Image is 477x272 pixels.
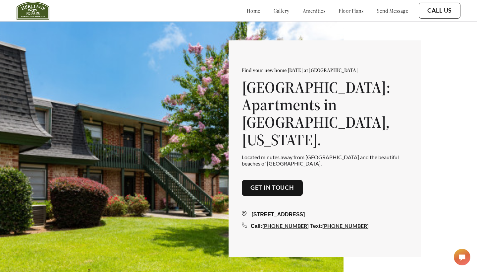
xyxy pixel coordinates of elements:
[242,79,407,149] h1: [GEOGRAPHIC_DATA]: Apartments in [GEOGRAPHIC_DATA], [US_STATE].
[377,7,408,14] a: send message
[427,7,452,14] a: Call Us
[310,223,322,229] span: Text:
[251,223,262,229] span: Call:
[274,7,290,14] a: gallery
[242,211,407,219] div: [STREET_ADDRESS]
[339,7,364,14] a: floor plans
[250,184,294,192] a: Get in touch
[303,7,326,14] a: amenities
[262,223,309,229] a: [PHONE_NUMBER]
[242,154,407,167] p: Located minutes away from [GEOGRAPHIC_DATA] and the beautiful beaches of [GEOGRAPHIC_DATA].
[17,2,49,20] img: heritage_square_logo.jpg
[247,7,260,14] a: home
[242,67,407,73] p: Find your new home [DATE] at [GEOGRAPHIC_DATA]
[419,3,460,19] button: Call Us
[242,180,303,196] button: Get in touch
[322,223,369,229] a: [PHONE_NUMBER]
